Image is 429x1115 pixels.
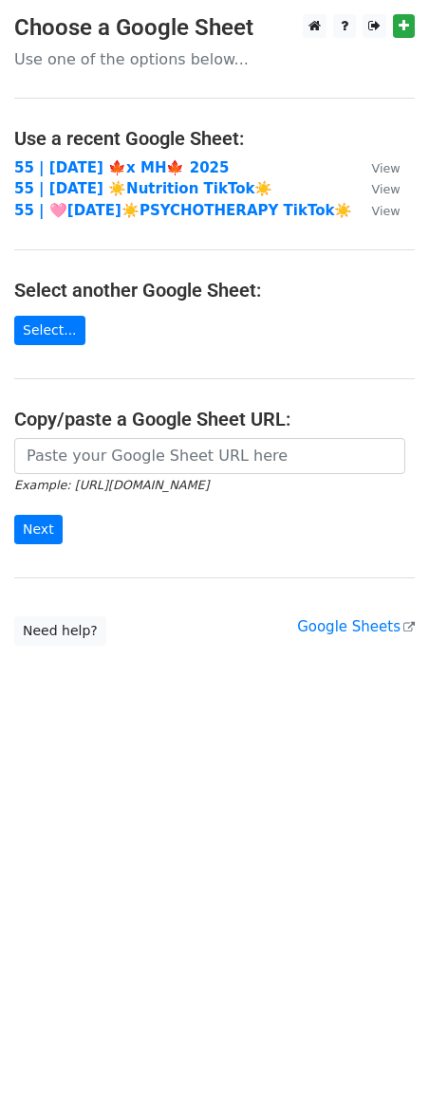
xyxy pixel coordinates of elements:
input: Next [14,515,63,544]
small: Example: [URL][DOMAIN_NAME] [14,478,209,492]
h4: Select another Google Sheet: [14,279,415,302]
h4: Copy/paste a Google Sheet URL: [14,408,415,430]
a: 55 | 🩷[DATE]☀️PSYCHOTHERAPY TikTok☀️ [14,202,352,219]
a: Google Sheets [297,618,415,635]
small: View [371,161,400,175]
p: Use one of the options below... [14,49,415,69]
a: Select... [14,316,85,345]
small: View [371,182,400,196]
a: View [352,180,400,197]
a: 55 | [DATE] ☀️Nutrition TikTok☀️ [14,180,272,197]
a: View [352,202,400,219]
a: Need help? [14,616,106,646]
h4: Use a recent Google Sheet: [14,127,415,150]
a: 55 | [DATE] 🍁x MH🍁 2025 [14,159,229,176]
small: View [371,204,400,218]
input: Paste your Google Sheet URL here [14,438,405,474]
h3: Choose a Google Sheet [14,14,415,42]
a: View [352,159,400,176]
